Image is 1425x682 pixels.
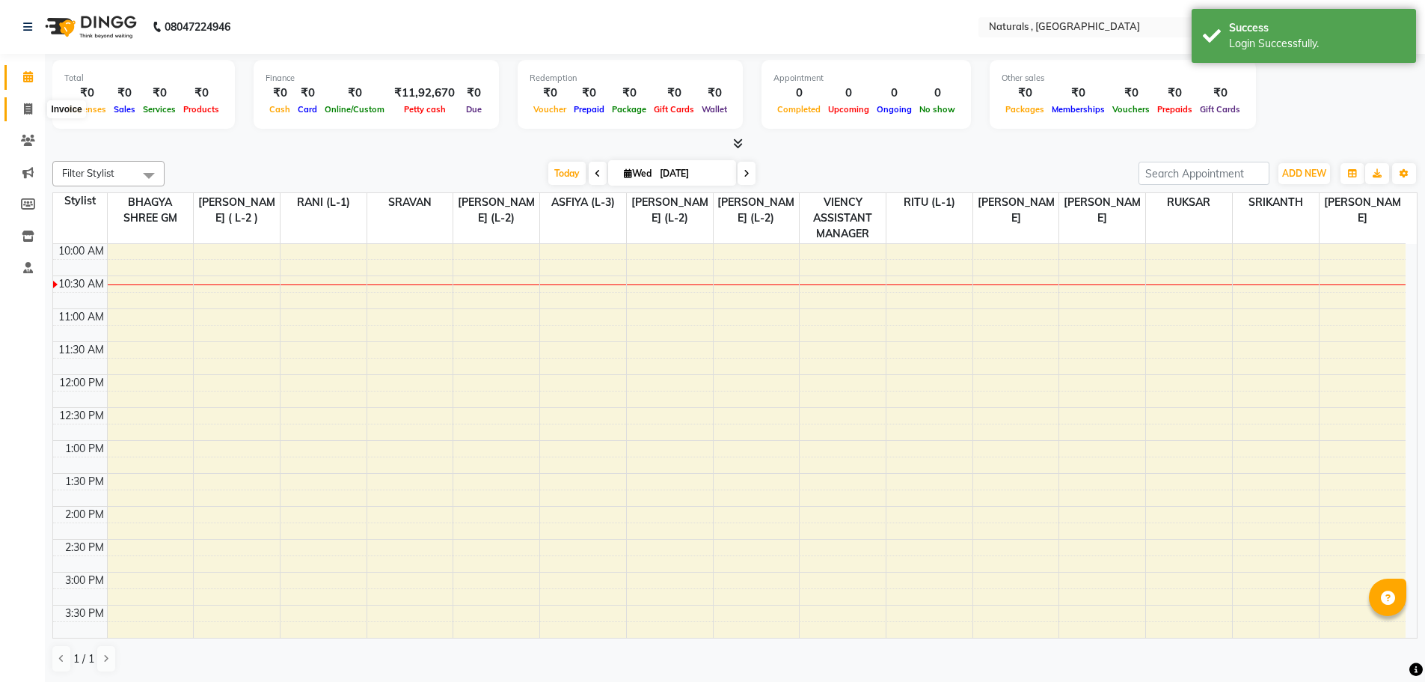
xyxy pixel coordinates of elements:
[180,104,223,115] span: Products
[773,85,824,102] div: 0
[56,408,107,424] div: 12:30 PM
[294,85,321,102] div: ₹0
[1229,20,1405,36] div: Success
[64,85,110,102] div: ₹0
[698,85,731,102] div: ₹0
[110,104,139,115] span: Sales
[650,104,698,115] span: Gift Cards
[1153,85,1196,102] div: ₹0
[56,375,107,391] div: 12:00 PM
[1002,72,1244,85] div: Other sales
[824,85,873,102] div: 0
[1196,104,1244,115] span: Gift Cards
[194,193,280,228] span: [PERSON_NAME] ( L-2 )
[714,193,800,228] span: [PERSON_NAME] (L-2)
[64,72,223,85] div: Total
[655,162,730,185] input: 2025-09-03
[540,193,626,212] span: ASFIYA (L-3)
[55,342,107,358] div: 11:30 AM
[55,243,107,259] div: 10:00 AM
[530,85,570,102] div: ₹0
[650,85,698,102] div: ₹0
[886,193,972,212] span: RITU (L-1)
[1002,104,1048,115] span: Packages
[1048,104,1109,115] span: Memberships
[55,276,107,292] div: 10:30 AM
[873,85,916,102] div: 0
[824,104,873,115] span: Upcoming
[62,167,114,179] span: Filter Stylist
[62,474,107,490] div: 1:30 PM
[973,193,1059,228] span: [PERSON_NAME]
[1048,85,1109,102] div: ₹0
[1109,104,1153,115] span: Vouchers
[266,72,487,85] div: Finance
[1229,36,1405,52] div: Login Successfully.
[367,193,453,212] span: SRAVAN
[1002,85,1048,102] div: ₹0
[608,85,650,102] div: ₹0
[1196,85,1244,102] div: ₹0
[1109,85,1153,102] div: ₹0
[62,540,107,555] div: 2:30 PM
[1320,193,1406,228] span: [PERSON_NAME]
[55,309,107,325] div: 11:00 AM
[266,104,294,115] span: Cash
[570,85,608,102] div: ₹0
[165,6,230,48] b: 08047224946
[294,104,321,115] span: Card
[530,72,731,85] div: Redemption
[773,72,959,85] div: Appointment
[1146,193,1232,212] span: RUKSAR
[73,651,94,667] span: 1 / 1
[461,85,487,102] div: ₹0
[47,100,85,118] div: Invoice
[627,193,713,228] span: [PERSON_NAME] (L-2)
[110,85,139,102] div: ₹0
[139,104,180,115] span: Services
[530,104,570,115] span: Voucher
[620,168,655,179] span: Wed
[62,573,107,588] div: 3:00 PM
[281,193,367,212] span: RANI (L-1)
[548,162,586,185] span: Today
[873,104,916,115] span: Ongoing
[1059,193,1145,228] span: [PERSON_NAME]
[139,85,180,102] div: ₹0
[698,104,731,115] span: Wallet
[1153,104,1196,115] span: Prepaids
[400,104,450,115] span: Petty cash
[53,193,107,209] div: Stylist
[570,104,608,115] span: Prepaid
[108,193,194,228] span: BHAGYA SHREE GM
[916,104,959,115] span: No show
[388,85,461,102] div: ₹11,92,670
[1139,162,1269,185] input: Search Appointment
[1282,168,1326,179] span: ADD NEW
[1233,193,1319,212] span: SRIKANTH
[266,85,294,102] div: ₹0
[62,507,107,523] div: 2:00 PM
[916,85,959,102] div: 0
[321,85,388,102] div: ₹0
[62,606,107,621] div: 3:30 PM
[321,104,388,115] span: Online/Custom
[462,104,485,115] span: Due
[1278,163,1330,184] button: ADD NEW
[38,6,141,48] img: logo
[773,104,824,115] span: Completed
[608,104,650,115] span: Package
[180,85,223,102] div: ₹0
[453,193,539,228] span: [PERSON_NAME] (L-2)
[62,441,107,457] div: 1:00 PM
[800,193,886,243] span: VIENCY ASSISTANT MANAGER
